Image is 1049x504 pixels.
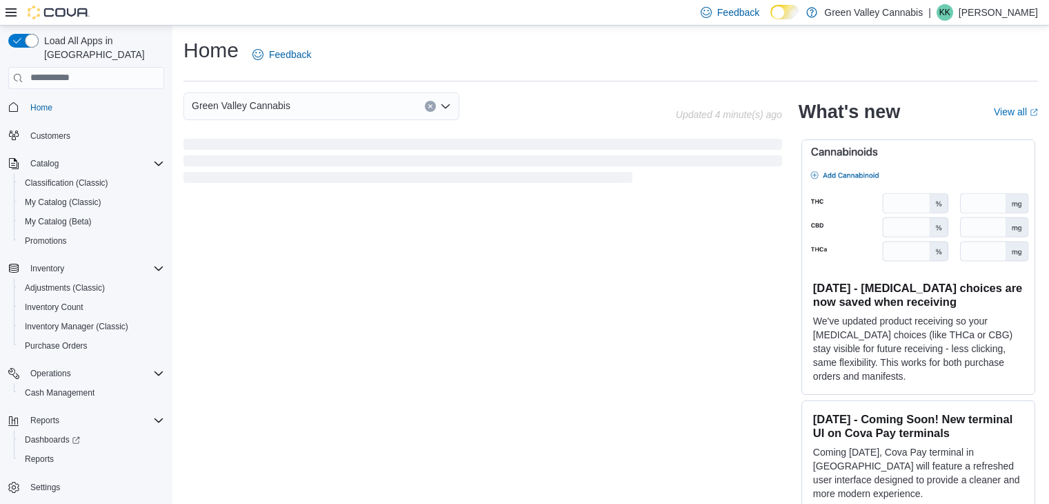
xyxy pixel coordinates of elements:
button: Home [3,97,170,117]
span: Inventory Count [25,302,83,313]
button: Customers [3,126,170,146]
span: Operations [25,365,164,382]
button: Inventory Count [14,298,170,317]
span: Reports [19,451,164,467]
button: Inventory Manager (Classic) [14,317,170,336]
a: Settings [25,479,66,496]
p: We've updated product receiving so your [MEDICAL_DATA] choices (like THCa or CBG) stay visible fo... [813,314,1023,383]
button: Cash Management [14,383,170,403]
span: Customers [30,130,70,142]
div: Katie Kerr [937,4,953,21]
a: Purchase Orders [19,338,93,354]
a: Dashboards [14,430,170,449]
span: My Catalog (Classic) [19,194,164,211]
span: Inventory Manager (Classic) [25,321,128,332]
span: Inventory Manager (Classic) [19,318,164,335]
a: View allExternal link [994,106,1038,117]
button: Operations [3,364,170,383]
span: Inventory Count [19,299,164,316]
span: Settings [30,482,60,493]
p: Updated 4 minute(s) ago [676,109,782,120]
a: Feedback [247,41,317,68]
button: My Catalog (Beta) [14,212,170,231]
a: Inventory Count [19,299,89,316]
span: Feedback [717,6,759,19]
span: Purchase Orders [25,340,88,351]
a: Home [25,99,58,116]
p: Coming [DATE], Cova Pay terminal in [GEOGRAPHIC_DATA] will feature a refreshed user interface des... [813,445,1023,501]
a: My Catalog (Beta) [19,213,97,230]
span: Home [25,99,164,116]
p: [PERSON_NAME] [959,4,1038,21]
button: Open list of options [440,101,451,112]
img: Cova [28,6,90,19]
span: Cash Management [25,387,94,398]
a: Dashboards [19,432,86,448]
a: My Catalog (Classic) [19,194,107,211]
span: KK [939,4,950,21]
a: Classification (Classic) [19,175,114,191]
span: My Catalog (Beta) [25,216,92,227]
button: Adjustments (Classic) [14,278,170,298]
button: Settings [3,477,170,497]
h3: [DATE] - [MEDICAL_DATA] choices are now saved when receiving [813,281,1023,309]
span: Promotions [19,233,164,249]
button: Reports [14,449,170,469]
span: Customers [25,127,164,144]
button: Inventory [25,260,70,277]
span: My Catalog (Beta) [19,213,164,230]
span: Classification (Classic) [25,177,108,188]
span: Green Valley Cannabis [192,97,290,114]
button: Reports [25,412,65,429]
a: Inventory Manager (Classic) [19,318,134,335]
span: Dashboards [25,434,80,445]
button: My Catalog (Classic) [14,193,170,212]
a: Cash Management [19,385,100,401]
a: Customers [25,128,76,144]
h1: Home [183,37,239,64]
span: My Catalog (Classic) [25,197,101,208]
span: Promotions [25,235,67,246]
button: Promotions [14,231,170,251]
h2: What's new [799,101,900,123]
span: Settings [25,478,164,496]
span: Home [30,102,52,113]
span: Catalog [25,155,164,172]
span: Reports [25,412,164,429]
svg: External link [1030,108,1038,117]
button: Clear input [425,101,436,112]
button: Classification (Classic) [14,173,170,193]
span: Classification (Classic) [19,175,164,191]
p: | [928,4,931,21]
span: Adjustments (Classic) [19,280,164,296]
span: Adjustments (Classic) [25,282,105,293]
span: Catalog [30,158,59,169]
h3: [DATE] - Coming Soon! New terminal UI on Cova Pay terminals [813,412,1023,440]
a: Adjustments (Classic) [19,280,110,296]
button: Catalog [25,155,64,172]
span: Dashboards [19,432,164,448]
a: Promotions [19,233,72,249]
button: Reports [3,411,170,430]
span: Reports [30,415,59,426]
p: Green Valley Cannabis [824,4,923,21]
span: Feedback [269,48,311,61]
input: Dark Mode [770,5,799,19]
button: Inventory [3,259,170,278]
span: Reports [25,454,54,465]
button: Operations [25,365,77,382]
span: Inventory [30,263,64,274]
button: Catalog [3,154,170,173]
span: Operations [30,368,71,379]
span: Cash Management [19,385,164,401]
a: Reports [19,451,59,467]
span: Purchase Orders [19,338,164,354]
span: Loading [183,142,782,186]
button: Purchase Orders [14,336,170,356]
span: Load All Apps in [GEOGRAPHIC_DATA] [39,34,164,61]
span: Inventory [25,260,164,277]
